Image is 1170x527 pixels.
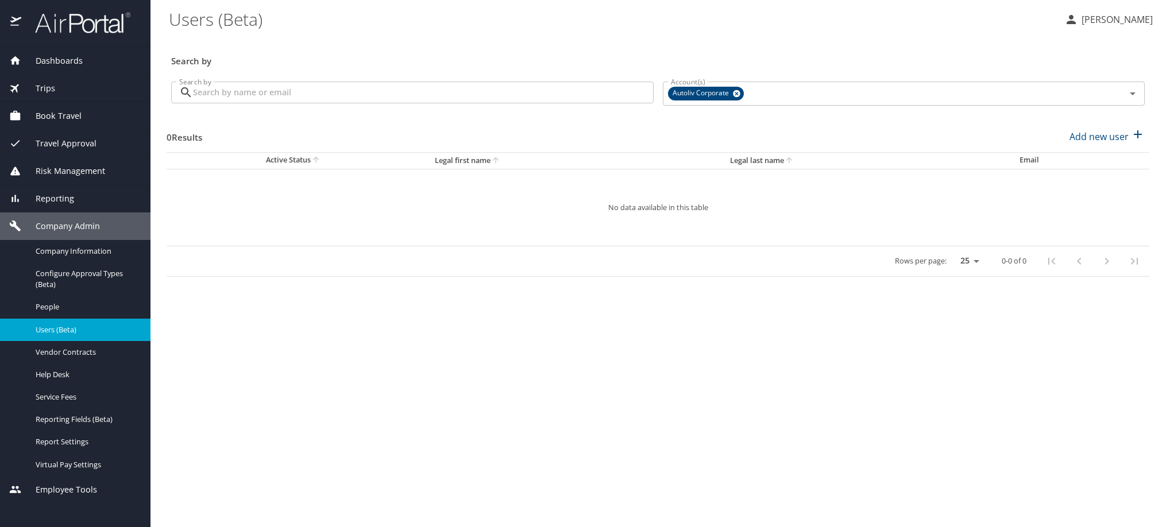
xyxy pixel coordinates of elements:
button: Open [1125,86,1141,102]
span: Configure Approval Types (Beta) [36,268,137,290]
th: Active Status [167,152,426,169]
span: Risk Management [21,165,105,177]
button: sort [491,156,502,166]
h3: Search by [171,48,1145,68]
span: Employee Tools [21,483,97,496]
span: Reporting [21,192,74,205]
button: sort [311,155,322,166]
span: Dashboards [21,55,83,67]
p: Rows per page: [895,257,947,265]
img: airportal-logo.png [22,11,130,34]
input: Search by name or email [193,82,654,103]
span: Autoliv Corporate [668,87,736,99]
span: Users (Beta) [36,324,137,335]
th: Email [1010,152,1149,169]
span: Vendor Contracts [36,347,137,358]
p: Add new user [1069,130,1129,144]
span: Help Desk [36,369,137,380]
p: [PERSON_NAME] [1078,13,1153,26]
span: Report Settings [36,436,137,447]
button: [PERSON_NAME] [1060,9,1157,30]
th: Legal first name [426,152,721,169]
span: Company Admin [21,220,100,232]
span: Virtual Pay Settings [36,459,137,470]
select: rows per page [951,253,983,270]
p: 0-0 of 0 [1002,257,1026,265]
table: User Search Table [167,152,1149,277]
button: sort [784,156,796,166]
p: No data available in this table [201,204,1115,211]
span: Reporting Fields (Beta) [36,414,137,425]
span: Company Information [36,246,137,257]
h3: 0 Results [167,124,202,144]
span: People [36,301,137,312]
span: Service Fees [36,392,137,402]
span: Book Travel [21,110,82,122]
button: Add new user [1065,124,1149,149]
h1: Users (Beta) [169,1,1055,37]
div: Autoliv Corporate [668,87,744,100]
span: Travel Approval [21,137,96,150]
span: Trips [21,82,55,95]
th: Legal last name [721,152,1010,169]
img: icon-airportal.png [10,11,22,34]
